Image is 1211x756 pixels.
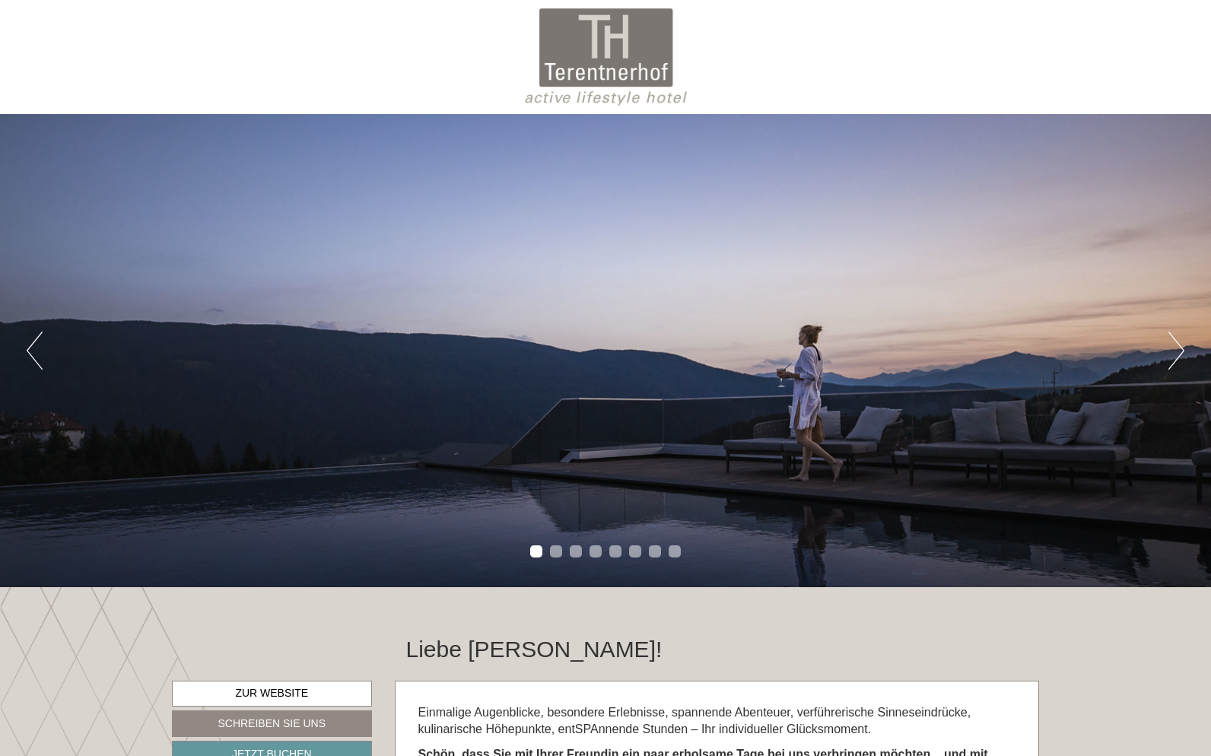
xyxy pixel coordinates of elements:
[172,681,372,707] a: Zur Website
[1168,332,1184,370] button: Next
[406,637,663,662] h1: Liebe [PERSON_NAME]!
[172,710,372,737] a: Schreiben Sie uns
[418,704,1016,739] p: Einmalige Augenblicke, besondere Erlebnisse, spannende Abenteuer, verführerische Sinneseindrücke,...
[27,332,43,370] button: Previous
